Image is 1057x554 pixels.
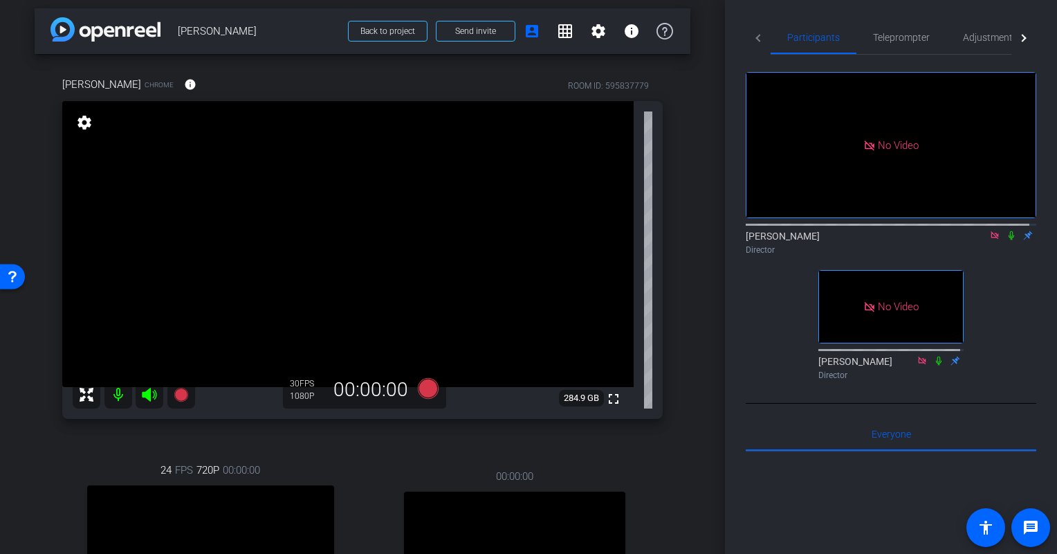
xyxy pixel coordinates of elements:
[878,301,919,313] span: No Video
[746,229,1036,256] div: [PERSON_NAME]
[178,17,340,45] span: [PERSON_NAME]
[290,378,324,389] div: 30
[348,21,428,42] button: Back to project
[324,378,417,402] div: 00:00:00
[557,23,573,39] mat-icon: grid_on
[223,463,260,478] span: 00:00:00
[559,390,604,406] span: 284.9 GB
[455,26,496,37] span: Send invite
[818,355,964,382] div: [PERSON_NAME]
[977,519,994,536] mat-icon: accessibility
[605,391,622,407] mat-icon: fullscreen
[872,429,911,439] span: Everyone
[623,23,640,39] mat-icon: info
[160,463,172,478] span: 24
[62,77,141,92] span: [PERSON_NAME]
[175,463,193,478] span: FPS
[436,21,515,42] button: Send invite
[787,33,840,42] span: Participants
[360,26,415,36] span: Back to project
[75,114,94,131] mat-icon: settings
[590,23,607,39] mat-icon: settings
[184,78,196,91] mat-icon: info
[300,379,314,388] span: FPS
[746,244,1036,256] div: Director
[1022,519,1039,536] mat-icon: message
[196,463,219,478] span: 720P
[818,369,964,382] div: Director
[878,138,919,151] span: No Video
[963,33,1018,42] span: Adjustments
[496,469,533,484] span: 00:00:00
[50,17,160,42] img: app-logo
[145,80,174,90] span: Chrome
[568,80,649,92] div: ROOM ID: 595837779
[873,33,930,42] span: Teleprompter
[524,23,540,39] mat-icon: account_box
[290,391,324,402] div: 1080P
